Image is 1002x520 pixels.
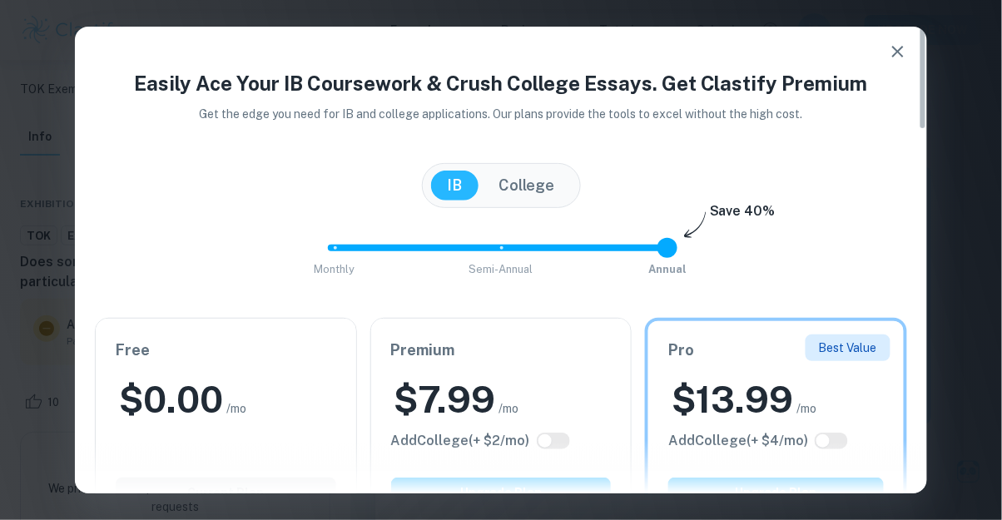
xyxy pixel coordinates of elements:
h6: Save 40% [710,201,776,230]
h6: Free [116,339,336,362]
span: /mo [226,399,246,418]
h6: Click to see all the additional College features. [668,431,808,451]
span: /mo [796,399,816,418]
button: College [483,171,572,201]
h2: $ 7.99 [394,375,496,424]
h2: $ 13.99 [672,375,793,424]
span: Semi-Annual [469,263,533,275]
p: Get the edge you need for IB and college applications. Our plans provide the tools to excel witho... [176,105,826,123]
p: Best Value [819,339,877,357]
h4: Easily Ace Your IB Coursework & Crush College Essays. Get Clastify Premium [95,68,907,98]
span: Monthly [315,263,355,275]
span: /mo [499,399,519,418]
button: IB [431,171,479,201]
span: Annual [648,263,687,275]
h2: $ 0.00 [119,375,223,424]
h6: Premium [391,339,612,362]
img: subscription-arrow.svg [684,211,707,240]
h6: Click to see all the additional College features. [391,431,530,451]
h6: Pro [668,339,884,362]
